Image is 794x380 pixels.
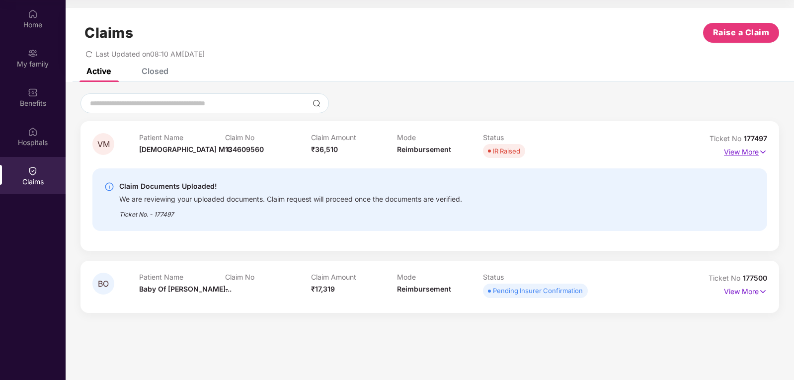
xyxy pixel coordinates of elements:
span: ₹36,510 [311,145,338,153]
span: Reimbursement [397,285,451,293]
span: redo [85,50,92,58]
div: We are reviewing your uploaded documents. Claim request will proceed once the documents are verif... [119,192,462,204]
p: Status [483,133,569,142]
span: 134609560 [225,145,264,153]
span: Ticket No [709,274,743,282]
span: ₹17,319 [311,285,335,293]
div: IR Raised [493,146,520,156]
span: Reimbursement [397,145,451,153]
span: [DEMOGRAPHIC_DATA] M C [139,145,232,153]
span: 177497 [744,134,767,143]
p: Patient Name [139,133,225,142]
p: View More [724,284,767,297]
img: svg+xml;base64,PHN2ZyBpZD0iU2VhcmNoLTMyeDMyIiB4bWxucz0iaHR0cDovL3d3dy53My5vcmcvMjAwMC9zdmciIHdpZH... [313,99,320,107]
div: Ticket No. - 177497 [119,204,462,219]
span: Last Updated on 08:10 AM[DATE] [95,50,205,58]
span: VM [97,140,110,149]
span: Raise a Claim [713,26,770,39]
h1: Claims [84,24,133,41]
p: Claim Amount [311,273,397,281]
div: Claim Documents Uploaded! [119,180,462,192]
button: Raise a Claim [703,23,779,43]
p: Claim No [225,133,311,142]
p: Status [483,273,569,281]
img: svg+xml;base64,PHN2ZyB4bWxucz0iaHR0cDovL3d3dy53My5vcmcvMjAwMC9zdmciIHdpZHRoPSIxNyIgaGVpZ2h0PSIxNy... [759,286,767,297]
p: Mode [397,133,483,142]
p: Claim No [225,273,311,281]
span: BO [98,280,109,288]
span: - [225,285,229,293]
img: svg+xml;base64,PHN2ZyBpZD0iSG9zcGl0YWxzIiB4bWxucz0iaHR0cDovL3d3dy53My5vcmcvMjAwMC9zdmciIHdpZHRoPS... [28,127,38,137]
p: Patient Name [139,273,225,281]
span: Ticket No [710,134,744,143]
img: svg+xml;base64,PHN2ZyBpZD0iQmVuZWZpdHMiIHhtbG5zPSJodHRwOi8vd3d3LnczLm9yZy8yMDAwL3N2ZyIgd2lkdGg9Ij... [28,87,38,97]
p: Mode [397,273,483,281]
div: Closed [142,66,168,76]
p: View More [724,144,767,157]
p: Claim Amount [311,133,397,142]
img: svg+xml;base64,PHN2ZyBpZD0iSG9tZSIgeG1sbnM9Imh0dHA6Ly93d3cudzMub3JnLzIwMDAvc3ZnIiB3aWR0aD0iMjAiIG... [28,9,38,19]
div: Pending Insurer Confirmation [493,286,583,296]
img: svg+xml;base64,PHN2ZyB4bWxucz0iaHR0cDovL3d3dy53My5vcmcvMjAwMC9zdmciIHdpZHRoPSIxNyIgaGVpZ2h0PSIxNy... [759,147,767,157]
img: svg+xml;base64,PHN2ZyBpZD0iSW5mby0yMHgyMCIgeG1sbnM9Imh0dHA6Ly93d3cudzMub3JnLzIwMDAvc3ZnIiB3aWR0aD... [104,182,114,192]
img: svg+xml;base64,PHN2ZyBpZD0iQ2xhaW0iIHhtbG5zPSJodHRwOi8vd3d3LnczLm9yZy8yMDAwL3N2ZyIgd2lkdGg9IjIwIi... [28,166,38,176]
span: Baby Of [PERSON_NAME]... [139,285,232,293]
span: 177500 [743,274,767,282]
img: svg+xml;base64,PHN2ZyB3aWR0aD0iMjAiIGhlaWdodD0iMjAiIHZpZXdCb3g9IjAgMCAyMCAyMCIgZmlsbD0ibm9uZSIgeG... [28,48,38,58]
div: Active [86,66,111,76]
